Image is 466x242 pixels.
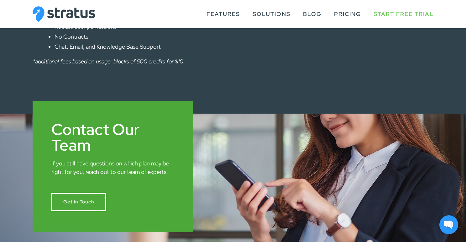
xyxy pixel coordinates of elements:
[438,214,460,236] iframe: HelpCrunch
[334,8,361,20] a: Pricing
[374,8,434,20] a: Start Free Trial
[303,8,322,20] a: Blog
[51,193,106,211] a: Get in Touch with Our Team
[51,121,174,153] h2: Contact Our Team
[55,42,221,51] li: Chat, Email, and Knowledge Base Support
[33,6,95,22] img: Stratus
[55,32,221,41] li: No Contracts
[253,8,291,20] a: Solutions
[51,159,174,176] p: If you still have questions on which plan may be right for you, reach out to our team of experts.
[207,8,240,20] a: Features
[33,58,183,65] em: *additional fees based on usage; blocks of 500 credits for $10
